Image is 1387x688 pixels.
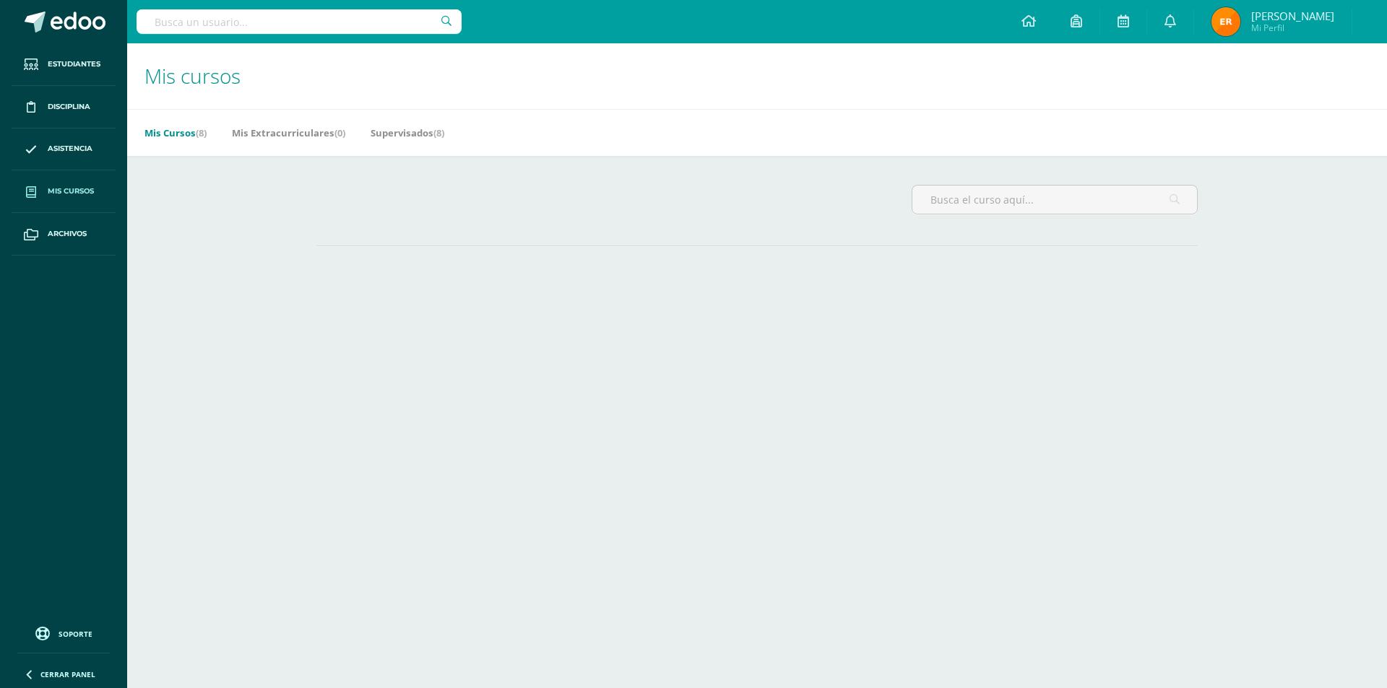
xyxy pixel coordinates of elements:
[48,101,90,113] span: Disciplina
[433,126,444,139] span: (8)
[40,669,95,679] span: Cerrar panel
[48,186,94,197] span: Mis cursos
[12,170,116,213] a: Mis cursos
[144,62,241,90] span: Mis cursos
[12,129,116,171] a: Asistencia
[48,58,100,70] span: Estudiantes
[12,43,116,86] a: Estudiantes
[48,143,92,154] span: Asistencia
[12,213,116,256] a: Archivos
[144,121,207,144] a: Mis Cursos(8)
[232,121,345,144] a: Mis Extracurriculares(0)
[1251,22,1334,34] span: Mi Perfil
[196,126,207,139] span: (8)
[371,121,444,144] a: Supervisados(8)
[1251,9,1334,23] span: [PERSON_NAME]
[912,186,1197,214] input: Busca el curso aquí...
[17,623,110,643] a: Soporte
[1211,7,1240,36] img: b9e3894e7f16a561f6570e7c5a24956e.png
[334,126,345,139] span: (0)
[12,86,116,129] a: Disciplina
[48,228,87,240] span: Archivos
[59,629,92,639] span: Soporte
[137,9,462,34] input: Busca un usuario...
